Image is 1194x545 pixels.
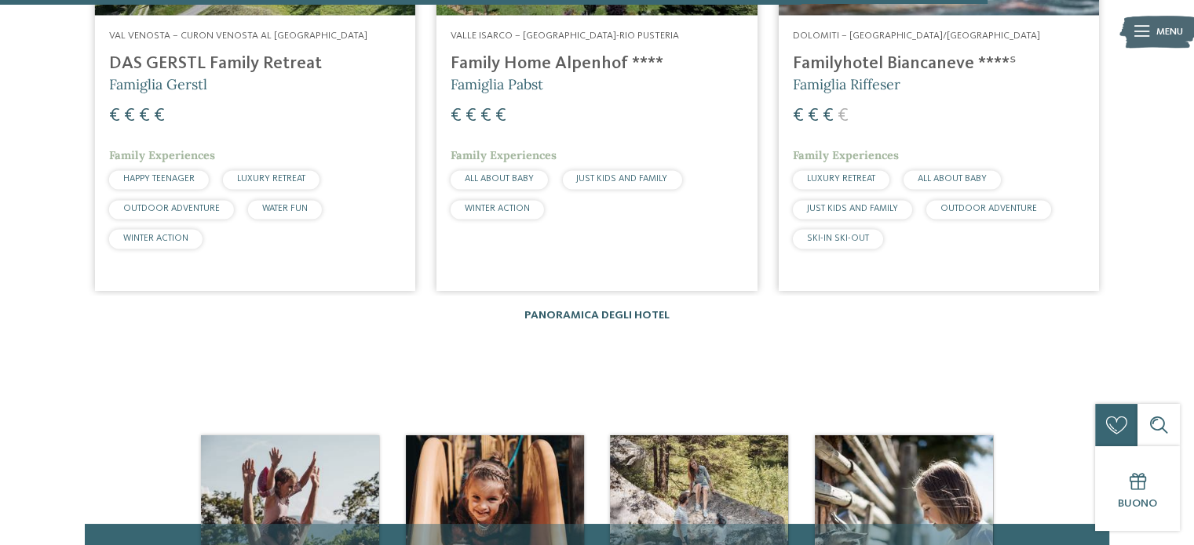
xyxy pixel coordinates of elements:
span: € [109,107,120,125]
span: JUST KIDS AND FAMILY [576,174,667,183]
a: Buono [1095,446,1180,531]
span: WATER FUN [262,204,308,213]
span: € [139,107,150,125]
span: € [808,107,819,125]
span: WINTER ACTION [123,234,188,243]
span: Famiglia Pabst [451,75,543,93]
span: Family Experiences [793,148,899,162]
span: € [838,107,849,125]
h4: Family Home Alpenhof **** [451,53,743,74]
span: Family Experiences [451,148,557,162]
span: Val Venosta – Curon Venosta al [GEOGRAPHIC_DATA] [109,31,367,41]
span: JUST KIDS AND FAMILY [807,204,898,213]
span: € [466,107,477,125]
span: WINTER ACTION [465,204,530,213]
span: LUXURY RETREAT [807,174,875,183]
span: ALL ABOUT BABY [465,174,534,183]
span: € [793,107,804,125]
h4: Familyhotel Biancaneve ****ˢ [793,53,1085,74]
span: LUXURY RETREAT [237,174,305,183]
span: SKI-IN SKI-OUT [807,234,869,243]
span: Famiglia Gerstl [109,75,207,93]
span: Famiglia Riffeser [793,75,900,93]
span: € [451,107,462,125]
span: € [495,107,506,125]
span: € [154,107,165,125]
span: € [823,107,834,125]
span: HAPPY TEENAGER [123,174,195,183]
span: € [480,107,491,125]
span: Dolomiti – [GEOGRAPHIC_DATA]/[GEOGRAPHIC_DATA] [793,31,1040,41]
a: Panoramica degli hotel [524,310,670,321]
span: Buono [1118,498,1157,509]
span: OUTDOOR ADVENTURE [940,204,1037,213]
h4: DAS GERSTL Family Retreat [109,53,401,74]
span: Family Experiences [109,148,215,162]
span: ALL ABOUT BABY [918,174,987,183]
span: € [124,107,135,125]
span: Valle Isarco – [GEOGRAPHIC_DATA]-Rio Pusteria [451,31,679,41]
span: OUTDOOR ADVENTURE [123,204,220,213]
